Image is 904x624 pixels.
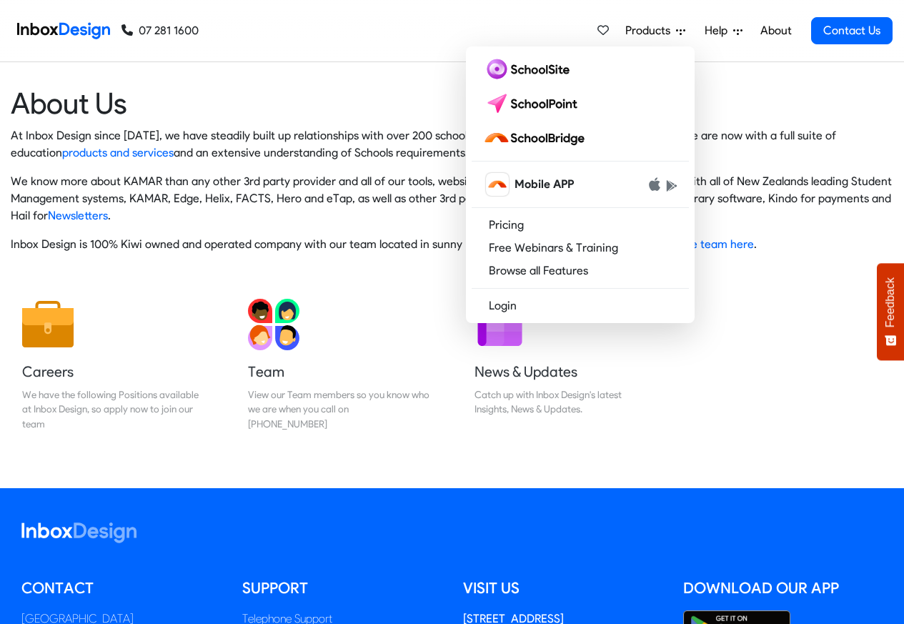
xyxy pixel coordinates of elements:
[705,22,733,39] span: Help
[515,176,574,193] span: Mobile APP
[699,16,748,45] a: Help
[475,299,526,350] img: 2022_01_12_icon_newsletter.svg
[11,287,215,442] a: Careers We have the following Positions available at Inbox Design, so apply now to join our team
[248,299,299,350] img: 2022_01_13_icon_team.svg
[22,299,74,350] img: 2022_01_13_icon_job.svg
[472,294,689,317] a: Login
[248,387,429,431] div: View our Team members so you know who we are when you call on [PHONE_NUMBER]
[650,237,754,251] a: meet the team here
[21,523,136,543] img: logo_inboxdesign_white.svg
[466,46,695,323] div: Products
[463,287,667,442] a: News & Updates Catch up with Inbox Design's latest Insights, News & Updates.
[121,22,199,39] a: 07 281 1600
[756,16,795,45] a: About
[11,127,893,162] p: At Inbox Design since [DATE], we have steadily built up relationships with over 200 schools aroun...
[463,578,662,599] h5: Visit us
[11,85,893,122] heading: About Us
[486,173,509,196] img: schoolbridge icon
[620,16,691,45] a: Products
[811,17,893,44] a: Contact Us
[22,362,204,382] h5: Careers
[475,362,656,382] h5: News & Updates
[472,167,689,202] a: schoolbridge icon Mobile APP
[48,209,108,222] a: Newsletters
[884,277,897,327] span: Feedback
[11,236,893,253] p: Inbox Design is 100% Kiwi owned and operated company with our team located in sunny [GEOGRAPHIC_D...
[11,173,893,224] p: We know more about KAMAR than any other 3rd party provider and all of our tools, websites and Sch...
[21,578,221,599] h5: Contact
[475,387,656,417] div: Catch up with Inbox Design's latest Insights, News & Updates.
[237,287,441,442] a: Team View our Team members so you know who we are when you call on [PHONE_NUMBER]
[483,127,590,149] img: schoolbridge logo
[483,58,575,81] img: schoolsite logo
[62,146,174,159] a: products and services
[472,237,689,259] a: Free Webinars & Training
[683,578,883,599] h5: Download our App
[22,387,204,431] div: We have the following Positions available at Inbox Design, so apply now to join our team
[472,214,689,237] a: Pricing
[877,263,904,360] button: Feedback - Show survey
[472,259,689,282] a: Browse all Features
[625,22,676,39] span: Products
[242,578,442,599] h5: Support
[248,362,429,382] h5: Team
[483,92,584,115] img: schoolpoint logo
